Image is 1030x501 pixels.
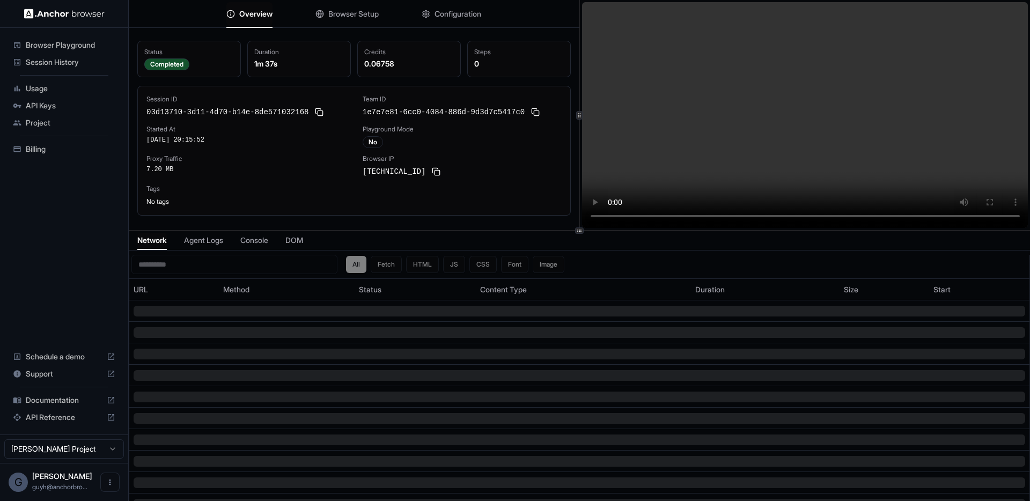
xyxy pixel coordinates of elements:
[26,412,102,423] span: API Reference
[695,284,835,295] div: Duration
[26,83,115,94] span: Usage
[146,165,345,174] div: 7.20 MB
[363,125,562,134] div: Playground Mode
[144,58,189,70] div: Completed
[134,284,215,295] div: URL
[144,48,234,56] div: Status
[24,9,105,19] img: Anchor Logo
[26,395,102,406] span: Documentation
[9,409,120,426] div: API Reference
[9,80,120,97] div: Usage
[239,9,273,19] span: Overview
[26,57,115,68] span: Session History
[146,125,345,134] div: Started At
[26,351,102,362] span: Schedule a demo
[146,185,562,193] div: Tags
[363,136,383,148] div: No
[146,197,169,205] span: No tags
[223,284,350,295] div: Method
[254,48,344,56] div: Duration
[844,284,925,295] div: Size
[9,36,120,54] div: Browser Playground
[9,348,120,365] div: Schedule a demo
[363,166,426,177] span: [TECHNICAL_ID]
[474,58,564,69] div: 0
[26,369,102,379] span: Support
[26,40,115,50] span: Browser Playground
[32,483,87,491] span: guyh@anchorbrowser.io
[363,95,562,104] div: Team ID
[146,107,308,117] span: 03d13710-3d11-4d70-b14e-8de571032168
[9,114,120,131] div: Project
[933,284,1025,295] div: Start
[254,58,344,69] div: 1m 37s
[26,144,115,154] span: Billing
[9,54,120,71] div: Session History
[32,471,92,481] span: Guy Hayou
[363,107,525,117] span: 1e7e7e81-6cc0-4084-886d-9d3d7c5417c0
[146,154,345,163] div: Proxy Traffic
[146,136,345,144] div: [DATE] 20:15:52
[26,117,115,128] span: Project
[9,473,28,492] div: G
[100,473,120,492] button: Open menu
[9,365,120,382] div: Support
[480,284,687,295] div: Content Type
[26,100,115,111] span: API Keys
[9,97,120,114] div: API Keys
[474,48,564,56] div: Steps
[9,141,120,158] div: Billing
[240,235,268,246] span: Console
[285,235,303,246] span: DOM
[363,154,562,163] div: Browser IP
[184,235,223,246] span: Agent Logs
[364,58,454,69] div: 0.06758
[9,392,120,409] div: Documentation
[146,95,345,104] div: Session ID
[359,284,472,295] div: Status
[328,9,379,19] span: Browser Setup
[137,235,167,246] span: Network
[364,48,454,56] div: Credits
[435,9,481,19] span: Configuration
